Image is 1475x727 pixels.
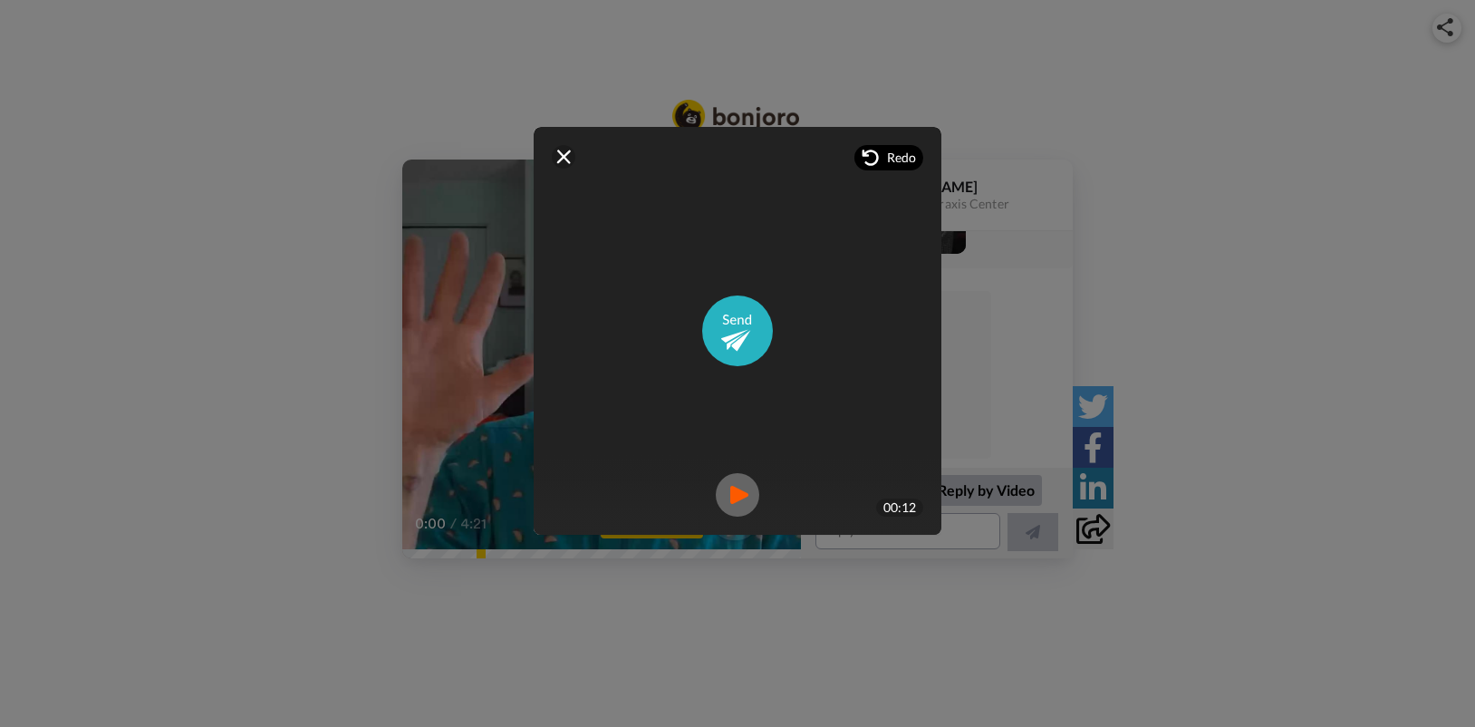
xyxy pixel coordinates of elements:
[887,149,916,167] span: Redo
[854,145,923,170] div: Redo
[556,150,571,164] img: ic_close.svg
[876,499,923,517] div: 00:12
[702,296,773,366] img: ic_send_video.svg
[716,473,759,517] img: ic_record_play.svg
